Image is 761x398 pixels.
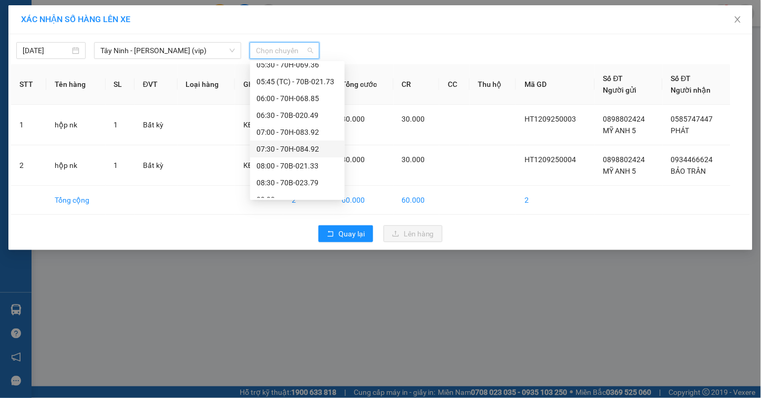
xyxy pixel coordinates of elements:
[671,86,711,94] span: Người nhận
[135,145,178,186] td: Bất kỳ
[603,86,637,94] span: Người gửi
[318,225,373,242] button: rollbackQuay lại
[229,47,235,54] span: down
[256,59,338,71] div: 05:30 - 70H-069.36
[11,64,46,105] th: STT
[283,186,334,215] td: 2
[603,74,623,83] span: Số ĐT
[46,105,106,145] td: hộp nk
[384,225,443,242] button: uploadLên hàng
[114,161,118,170] span: 1
[135,64,178,105] th: ĐVT
[603,167,636,175] span: MỸ ANH 5
[11,105,46,145] td: 1
[525,155,576,164] span: HT1209250004
[439,64,470,105] th: CC
[46,186,106,215] td: Tổng cộng
[46,64,106,105] th: Tên hàng
[516,64,595,105] th: Mã GD
[394,64,440,105] th: CR
[338,228,365,240] span: Quay lại
[671,155,713,164] span: 0934466624
[46,145,106,186] td: hộp nk
[402,155,425,164] span: 30.000
[256,194,338,205] div: 09:00
[256,126,338,138] div: 07:00 - 70H-083.92
[603,126,636,135] span: MỸ ANH 5
[256,43,313,58] span: Chọn chuyến
[671,167,706,175] span: BẢO TRÂN
[21,14,130,24] span: XÁC NHẬN SỐ HÀNG LÊN XE
[11,145,46,186] td: 2
[243,121,258,129] span: KĐB
[135,105,178,145] td: Bất kỳ
[516,186,595,215] td: 2
[525,115,576,123] span: HT1209250003
[603,115,645,123] span: 0898802424
[256,76,338,87] div: 05:45 (TC) - 70B-021.73
[470,64,517,105] th: Thu hộ
[106,64,135,105] th: SL
[723,5,753,35] button: Close
[327,230,334,238] span: rollback
[256,143,338,155] div: 07:30 - 70H-084.92
[178,64,235,105] th: Loại hàng
[114,121,118,129] span: 1
[243,161,258,170] span: KĐB
[256,177,338,188] div: 08:30 - 70B-023.79
[603,155,645,164] span: 0898802424
[256,110,338,121] div: 06:30 - 70B-020.49
[671,126,690,135] span: PHÁT
[671,115,713,123] span: 0585747447
[256,160,338,172] div: 08:00 - 70B-021.33
[23,45,70,56] input: 12/09/2025
[394,186,440,215] td: 60.000
[235,64,283,105] th: Ghi chú
[100,43,235,58] span: Tây Ninh - Hồ Chí Minh (vip)
[334,64,394,105] th: Tổng cước
[256,93,338,104] div: 06:00 - 70H-068.85
[734,15,742,24] span: close
[334,186,394,215] td: 60.000
[671,74,691,83] span: Số ĐT
[342,155,365,164] span: 30.000
[402,115,425,123] span: 30.000
[342,115,365,123] span: 30.000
